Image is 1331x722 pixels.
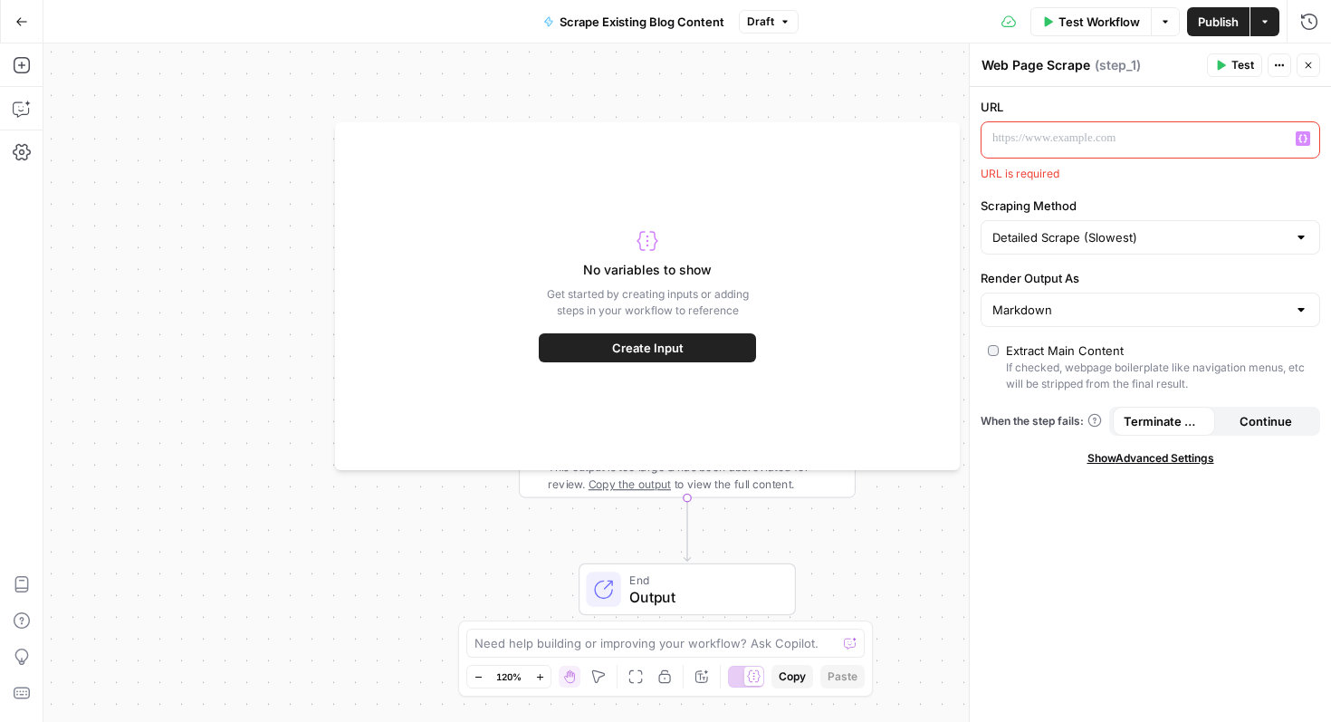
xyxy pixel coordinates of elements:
[539,333,756,362] button: Create Input
[629,571,777,588] span: End
[548,457,846,492] div: This output is too large & has been abbreviated for review. to view the full content.
[981,98,1320,116] label: URL
[992,228,1287,246] input: Detailed Scrape (Slowest)
[1215,407,1317,436] button: Continue
[532,7,735,36] button: Scrape Existing Blog Content
[981,269,1320,287] label: Render Output As
[828,669,857,685] span: Paste
[1240,412,1292,430] span: Continue
[992,301,1287,319] input: Markdown
[560,13,724,31] span: Scrape Existing Blog Content
[539,286,756,319] p: Get started by creating inputs or adding steps in your workflow to reference
[739,10,799,34] button: Draft
[583,261,712,279] h4: No variables to show
[988,345,999,356] input: Extract Main ContentIf checked, webpage boilerplate like navigation menus, etc will be stripped f...
[981,166,1320,182] div: URL is required
[684,498,690,562] g: Edge from step_1 to end
[1058,13,1140,31] span: Test Workflow
[747,14,774,30] span: Draft
[1207,53,1262,77] button: Test
[1087,450,1214,467] span: Show Advanced Settings
[1095,56,1141,74] span: ( step_1 )
[1231,57,1254,73] span: Test
[981,197,1320,215] label: Scraping Method
[771,665,813,688] button: Copy
[519,563,856,616] div: EndOutput
[629,586,777,608] span: Output
[1006,360,1313,392] div: If checked, webpage boilerplate like navigation menus, etc will be stripped from the final result.
[1006,342,1124,360] div: Extract Main Content
[1124,412,1204,430] span: Terminate Workflow
[496,669,522,684] span: 120%
[612,339,684,357] span: Create Input
[1198,13,1239,31] span: Publish
[981,56,1090,74] textarea: Web Page Scrape
[589,477,671,490] span: Copy the output
[1030,7,1151,36] button: Test Workflow
[779,669,806,685] span: Copy
[981,413,1102,429] a: When the step fails:
[820,665,865,688] button: Paste
[1187,7,1250,36] button: Publish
